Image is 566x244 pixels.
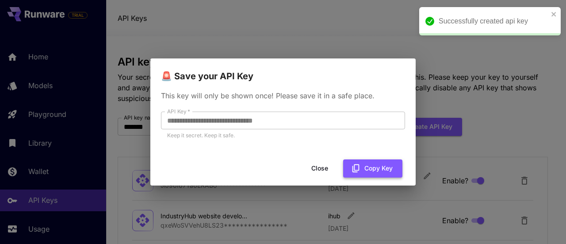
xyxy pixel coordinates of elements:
h2: 🚨 Save your API Key [150,58,416,83]
button: Copy Key [343,159,402,178]
button: close [551,11,557,18]
p: Keep it secret. Keep it safe. [167,131,399,140]
p: This key will only be shown once! Please save it in a safe place. [161,90,405,101]
button: Close [300,159,340,178]
label: API Key [167,108,190,115]
div: Successfully created api key [439,16,548,27]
